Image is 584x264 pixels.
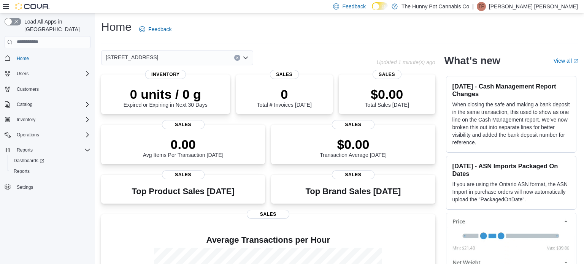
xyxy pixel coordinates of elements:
[243,55,249,61] button: Open list of options
[320,137,387,152] p: $0.00
[234,55,240,61] button: Clear input
[14,100,35,109] button: Catalog
[14,145,90,155] span: Reports
[17,71,29,77] span: Users
[124,87,208,108] div: Expired or Expiring in Next 30 Days
[332,170,375,179] span: Sales
[452,162,570,177] h3: [DATE] - ASN Imports Packaged On Dates
[8,155,94,166] a: Dashboards
[14,115,38,124] button: Inventory
[17,184,33,190] span: Settings
[14,100,90,109] span: Catalog
[17,117,35,123] span: Inventory
[14,54,90,63] span: Home
[452,82,570,98] h3: [DATE] - Cash Management Report Changes
[162,120,205,129] span: Sales
[11,167,90,176] span: Reports
[14,69,32,78] button: Users
[17,147,33,153] span: Reports
[14,85,42,94] a: Customers
[2,181,94,192] button: Settings
[17,55,29,62] span: Home
[101,19,132,35] h1: Home
[332,120,375,129] span: Sales
[14,69,90,78] span: Users
[124,87,208,102] p: 0 units / 0 g
[107,236,429,245] h4: Average Transactions per Hour
[8,166,94,177] button: Reports
[477,2,486,11] div: Tom Fortes Resende
[17,132,39,138] span: Operations
[320,137,387,158] div: Transaction Average [DATE]
[478,2,484,11] span: TF
[145,70,186,79] span: Inventory
[17,101,32,107] span: Catalog
[2,68,94,79] button: Users
[365,87,409,102] p: $0.00
[376,59,435,65] p: Updated 1 minute(s) ago
[372,2,388,10] input: Dark Mode
[489,2,578,11] p: [PERSON_NAME] [PERSON_NAME]
[372,70,401,79] span: Sales
[14,130,42,139] button: Operations
[270,70,299,79] span: Sales
[257,87,311,102] p: 0
[21,18,90,33] span: Load All Apps in [GEOGRAPHIC_DATA]
[106,53,158,62] span: [STREET_ADDRESS]
[14,145,36,155] button: Reports
[342,3,365,10] span: Feedback
[2,130,94,140] button: Operations
[2,99,94,110] button: Catalog
[573,59,578,63] svg: External link
[11,156,90,165] span: Dashboards
[14,182,90,191] span: Settings
[14,183,36,192] a: Settings
[132,187,234,196] h3: Top Product Sales [DATE]
[2,145,94,155] button: Reports
[136,22,175,37] a: Feedback
[444,55,500,67] h2: What's new
[2,53,94,64] button: Home
[14,54,32,63] a: Home
[452,180,570,203] p: If you are using the Ontario ASN format, the ASN Import in purchase orders will now automatically...
[143,137,224,158] div: Avg Items Per Transaction [DATE]
[306,187,401,196] h3: Top Brand Sales [DATE]
[14,115,90,124] span: Inventory
[17,86,39,92] span: Customers
[365,87,409,108] div: Total Sales [DATE]
[452,101,570,146] p: When closing the safe and making a bank deposit in the same transaction, this used to show as one...
[401,2,469,11] p: The Hunny Pot Cannabis Co
[148,25,171,33] span: Feedback
[2,84,94,95] button: Customers
[14,158,44,164] span: Dashboards
[162,170,205,179] span: Sales
[143,137,224,152] p: 0.00
[14,84,90,94] span: Customers
[14,130,90,139] span: Operations
[5,50,90,212] nav: Complex example
[554,58,578,64] a: View allExternal link
[247,210,289,219] span: Sales
[15,3,49,10] img: Cova
[11,156,47,165] a: Dashboards
[11,167,33,176] a: Reports
[472,2,474,11] p: |
[2,114,94,125] button: Inventory
[257,87,311,108] div: Total # Invoices [DATE]
[14,168,30,174] span: Reports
